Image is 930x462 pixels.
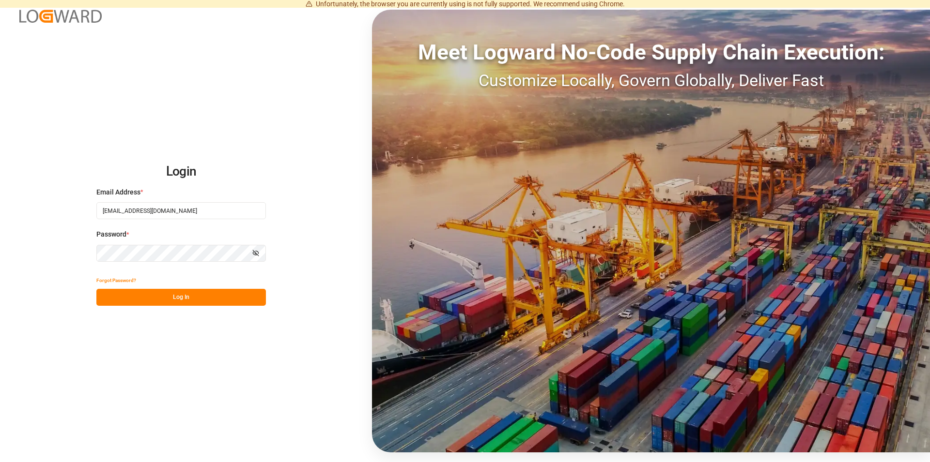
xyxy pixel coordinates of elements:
[96,272,136,289] button: Forgot Password?
[96,156,266,187] h2: Login
[96,229,126,239] span: Password
[96,187,140,197] span: Email Address
[372,36,930,68] div: Meet Logward No-Code Supply Chain Execution:
[19,10,102,23] img: Logward_new_orange.png
[96,202,266,219] input: Enter your email
[372,68,930,93] div: Customize Locally, Govern Globally, Deliver Fast
[96,289,266,306] button: Log In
